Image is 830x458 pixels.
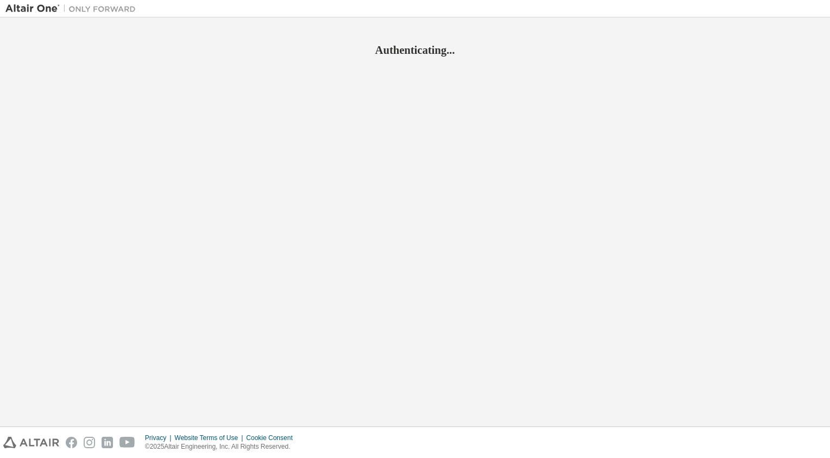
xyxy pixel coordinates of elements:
[246,434,299,442] div: Cookie Consent
[5,3,141,14] img: Altair One
[174,434,246,442] div: Website Terms of Use
[120,437,135,448] img: youtube.svg
[5,43,825,57] h2: Authenticating...
[66,437,77,448] img: facebook.svg
[145,434,174,442] div: Privacy
[3,437,59,448] img: altair_logo.svg
[145,442,299,451] p: © 2025 Altair Engineering, Inc. All Rights Reserved.
[102,437,113,448] img: linkedin.svg
[84,437,95,448] img: instagram.svg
